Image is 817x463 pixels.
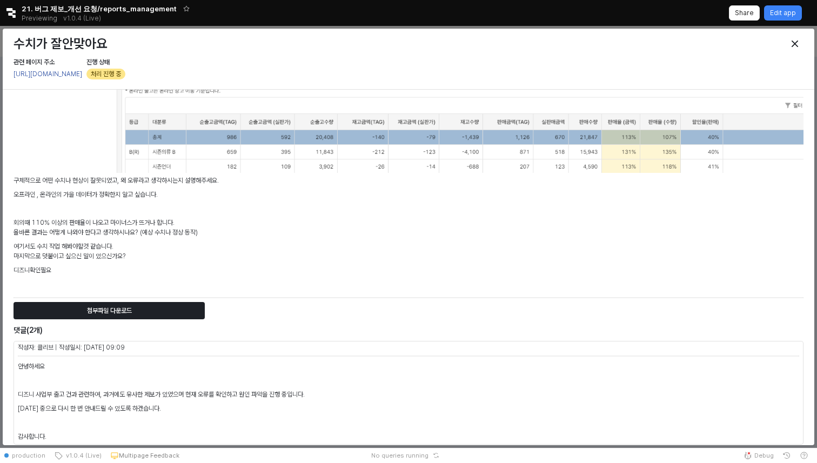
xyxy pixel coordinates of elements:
button: Multipage Feedback [106,448,184,463]
p: 첨부파일 다운로드 [87,306,132,315]
p: [DATE] 중으로 다시 한 번 안내드릴 수 있도록 하겠습니다. [18,404,799,413]
span: Debug [754,451,774,460]
span: 21. 버그 제보_개선 요청/reports_management [22,3,177,14]
span: 진행 상태 [86,58,110,66]
button: Reset app state [431,452,441,459]
h6: 댓글(2개) [14,325,537,335]
button: Debug [739,448,778,463]
span: 관련 페이지 주소 [14,58,55,66]
button: Help [795,448,813,463]
p: 안녕하세요 [18,361,799,371]
button: Share app [729,5,760,21]
p: Share [735,9,754,17]
button: History [778,448,795,463]
span: v1.0.4 (Live) [63,451,102,460]
span: No queries running [371,451,428,460]
p: 오프라인 , 온라인의 가을 데이터가 정확한지 알고 싶습니다. [14,190,803,199]
div: Previewing v1.0.4 (Live) [22,11,107,26]
span: Previewing [22,13,57,24]
p: 여기서도 수치 작업 해봐야할것 같습니다. [14,241,803,251]
button: v1.0.4 (Live) [50,448,106,463]
button: Close [786,35,803,52]
h3: 수치가 잘안맞아요 [14,36,604,51]
p: 디즈니확인필요 [14,265,803,275]
span: 처리 진행 중 [91,69,121,79]
p: v1.0.4 (Live) [63,14,101,23]
a: [URL][DOMAIN_NAME] [14,70,82,78]
p: Multipage Feedback [119,451,179,460]
button: Releases and History [57,11,107,26]
p: 회의때 110% 이상의 판매율이 나오고 마이너스가 뜨거나 합니다. [14,218,803,227]
button: Edit app [764,5,802,21]
p: 작성자: 클리브 | 작성일시: [DATE] 09:09 [18,343,602,352]
p: 디즈니 사업부 출고 건과 관련하여, 과거에도 유사한 제보가 있었으며 현재 오류를 확인하고 원인 파악을 진행 중입니다. [18,390,799,399]
button: Add app to favorites [181,3,192,14]
p: 감사합니다. [18,432,799,441]
button: 첨부파일 다운로드 [14,302,205,319]
p: Edit app [770,9,796,17]
span: production [12,451,45,460]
